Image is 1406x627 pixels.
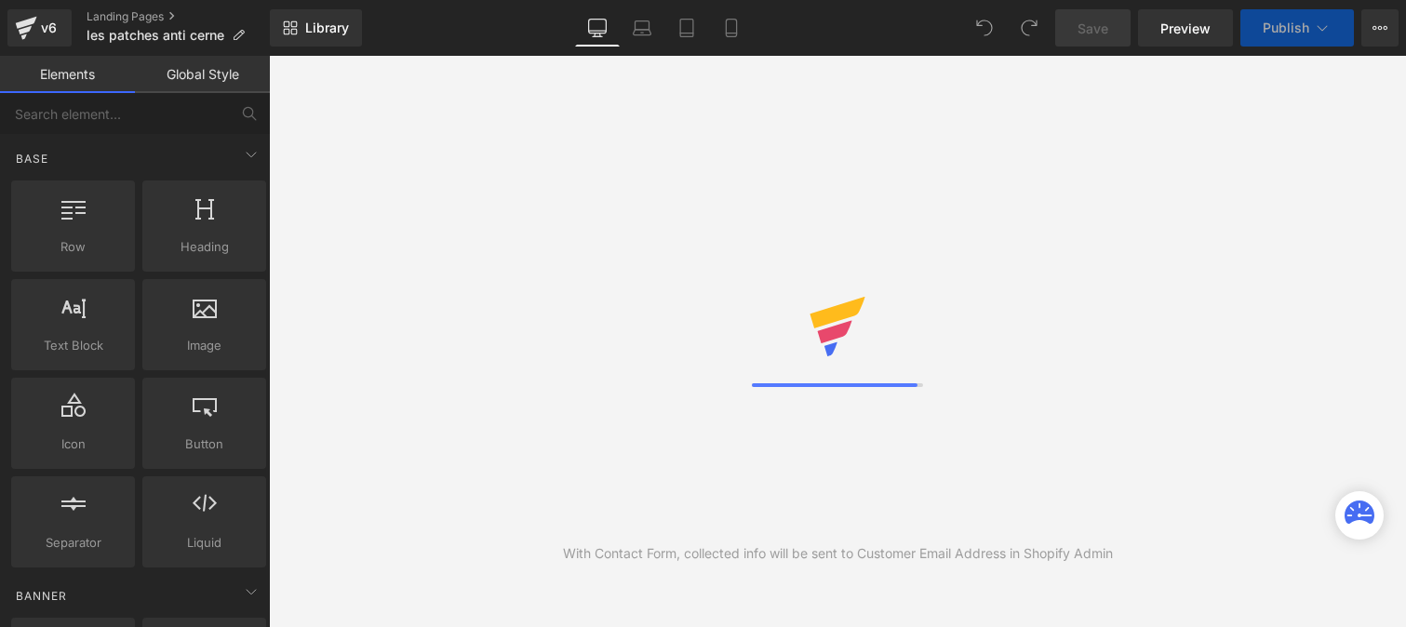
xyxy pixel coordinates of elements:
a: Global Style [135,56,270,93]
span: Banner [14,587,69,605]
span: Separator [17,533,129,553]
span: Icon [17,434,129,454]
span: les patches anti cerne [87,28,224,43]
span: Preview [1160,19,1211,38]
a: Mobile [709,9,754,47]
button: More [1361,9,1399,47]
div: With Contact Form, collected info will be sent to Customer Email Address in Shopify Admin [563,543,1113,564]
span: Library [305,20,349,36]
a: Landing Pages [87,9,270,24]
span: Liquid [148,533,261,553]
span: Publish [1263,20,1309,35]
div: v6 [37,16,60,40]
span: Save [1078,19,1108,38]
span: Row [17,237,129,257]
a: v6 [7,9,72,47]
a: Preview [1138,9,1233,47]
a: Laptop [620,9,664,47]
a: Desktop [575,9,620,47]
span: Image [148,336,261,355]
a: Tablet [664,9,709,47]
button: Undo [966,9,1003,47]
button: Publish [1240,9,1354,47]
span: Text Block [17,336,129,355]
span: Button [148,434,261,454]
span: Heading [148,237,261,257]
a: New Library [270,9,362,47]
button: Redo [1011,9,1048,47]
span: Base [14,150,50,167]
